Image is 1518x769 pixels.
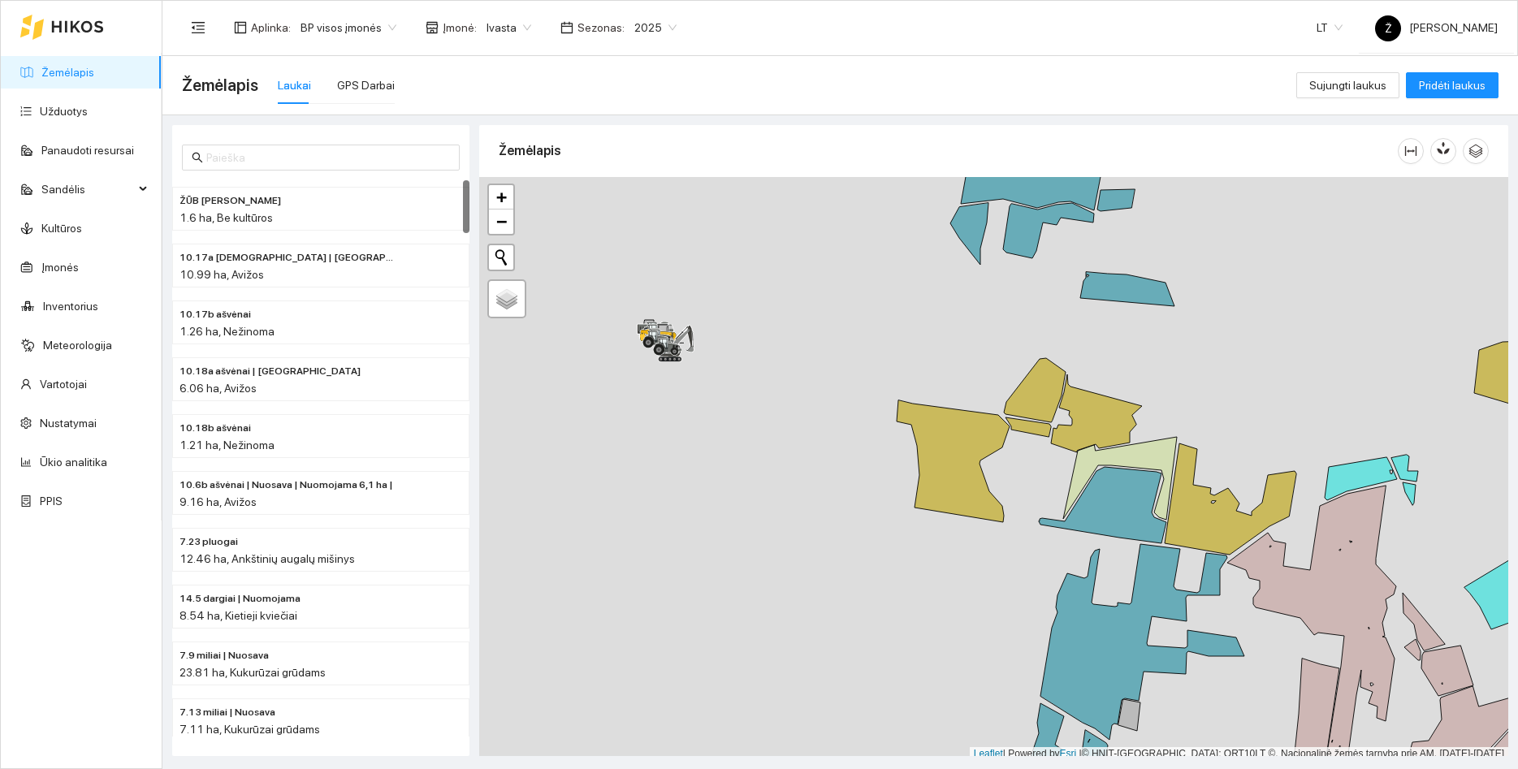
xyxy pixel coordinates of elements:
div: Laukai [278,76,311,94]
span: Žemėlapis [182,72,258,98]
span: layout [234,21,247,34]
a: Ūkio analitika [40,456,107,469]
span: 1.21 ha, Nežinoma [179,439,275,451]
a: Leaflet [974,748,1003,759]
span: − [496,211,507,231]
input: Paieška [206,149,450,166]
span: Sujungti laukus [1309,76,1386,94]
a: Inventorius [43,300,98,313]
span: [PERSON_NAME] [1375,21,1498,34]
span: 12.46 ha, Ankštinių augalų mišinys [179,552,355,565]
span: Sandėlis [41,173,134,205]
a: Zoom in [489,185,513,210]
span: 8.54 ha, Kietieji kviečiai [179,609,297,622]
button: column-width [1398,138,1424,164]
span: 14.5 dargiai | Nuomojama [179,591,301,607]
button: Initiate a new search [489,245,513,270]
div: GPS Darbai [337,76,395,94]
span: search [192,152,203,163]
span: LT [1317,15,1343,40]
span: 7.9 miliai | Nuosava [179,648,269,663]
a: Sujungti laukus [1296,79,1399,92]
div: | Powered by © HNIT-[GEOGRAPHIC_DATA]; ORT10LT ©, Nacionalinė žemės tarnyba prie AM, [DATE]-[DATE] [970,747,1508,761]
a: Kultūros [41,222,82,235]
span: 9.16 ha, Avižos [179,495,257,508]
a: Layers [489,281,525,317]
span: calendar [560,21,573,34]
span: 10.18b ašvėnai [179,421,251,436]
a: Vartotojai [40,378,87,391]
a: Meteorologija [43,339,112,352]
span: 10.18a ašvėnai | Nuomojama [179,364,361,379]
span: 1.26 ha, Nežinoma [179,325,275,338]
span: Sezonas : [577,19,625,37]
span: Ž [1385,15,1392,41]
button: menu-fold [182,11,214,44]
span: menu-fold [191,20,205,35]
span: | [1079,748,1082,759]
span: Ivasta [487,15,531,40]
span: 7.23 pluogai [179,534,238,550]
span: Pridėti laukus [1419,76,1486,94]
span: BP visos įmonės [301,15,396,40]
a: Zoom out [489,210,513,234]
span: Įmonė : [443,19,477,37]
button: Pridėti laukus [1406,72,1499,98]
span: 7.13 miliai | Nuosava [179,705,275,720]
span: Aplinka : [251,19,291,37]
span: + [496,187,507,207]
span: 1.6 ha, Be kultūros [179,211,273,224]
a: Užduotys [40,105,88,118]
a: Pridėti laukus [1406,79,1499,92]
span: 10.99 ha, Avižos [179,268,264,281]
span: 10.17a ašvėnai | Nuomojama [179,250,397,266]
a: Esri [1060,748,1077,759]
a: Įmonės [41,261,79,274]
span: ŽŪB IVASTA BAZĖ [179,193,281,209]
span: column-width [1399,145,1423,158]
span: 10.6b ašvėnai | Nuosava | Nuomojama 6,1 ha | [179,477,393,493]
span: 2025 [634,15,677,40]
span: 23.81 ha, Kukurūzai grūdams [179,666,326,679]
button: Sujungti laukus [1296,72,1399,98]
span: 10.17b ašvėnai [179,307,251,322]
div: Žemėlapis [499,127,1398,174]
span: shop [426,21,439,34]
a: Nustatymai [40,417,97,430]
a: PPIS [40,495,63,508]
span: 7.11 ha, Kukurūzai grūdams [179,723,320,736]
a: Žemėlapis [41,66,94,79]
a: Panaudoti resursai [41,144,134,157]
span: 6.06 ha, Avižos [179,382,257,395]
